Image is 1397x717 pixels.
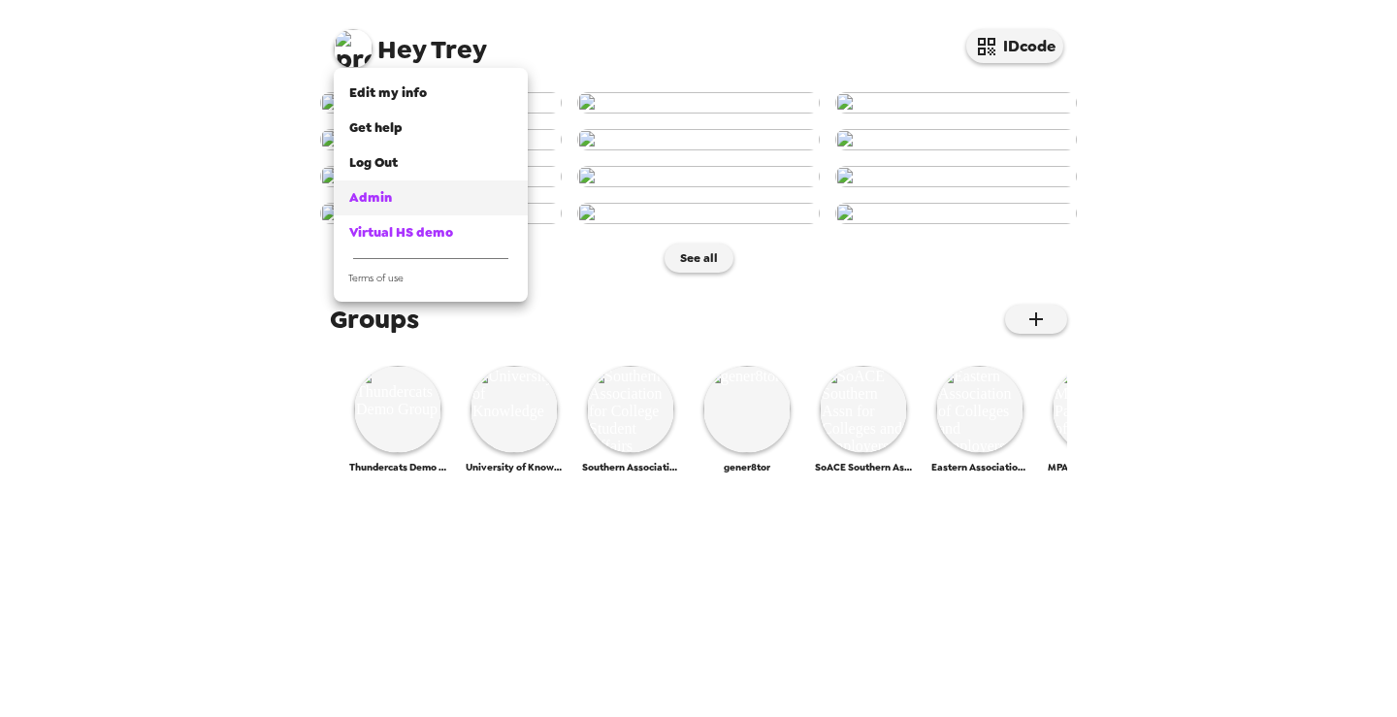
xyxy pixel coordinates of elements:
span: Get help [349,119,403,136]
span: Virtual HS demo [349,224,453,241]
a: Terms of use [334,267,528,294]
span: Terms of use [348,272,404,284]
span: Edit my info [349,84,427,101]
span: Admin [349,189,392,206]
span: Log Out [349,154,398,171]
